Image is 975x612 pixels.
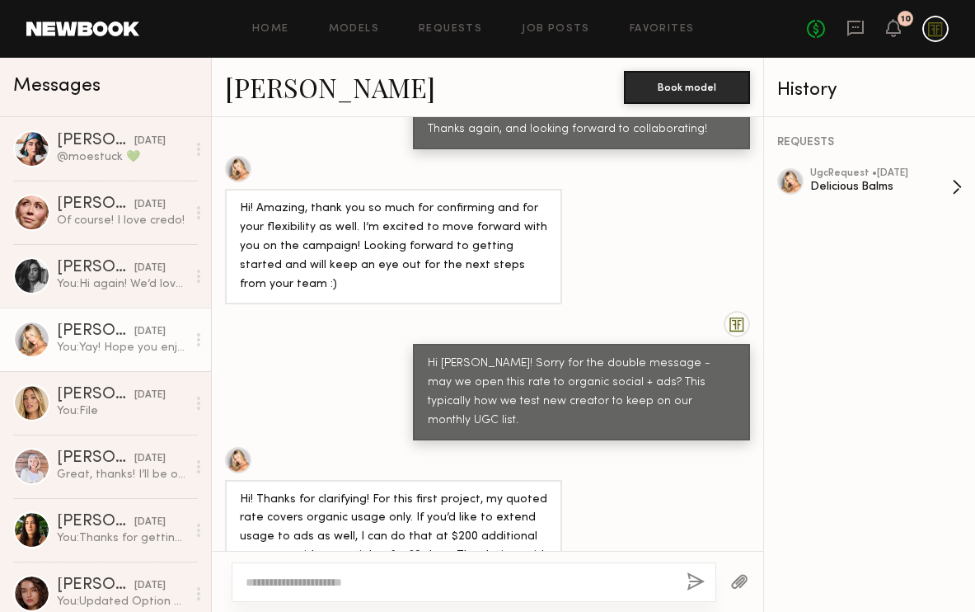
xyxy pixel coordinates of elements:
div: [DATE] [134,134,166,149]
button: Book model [624,71,750,104]
div: 10 [901,15,911,24]
a: Favorites [630,24,695,35]
div: [DATE] [134,388,166,403]
div: Great, thanks! I’ll be out of cell service here and there but will check messages whenever I have... [57,467,186,483]
a: Job Posts [522,24,590,35]
div: You: Hi again! We’d love to explore a partnership with your platform through whitelisting. If you... [57,276,186,292]
div: You: File [57,403,186,419]
div: [DATE] [134,324,166,340]
div: History [777,81,962,100]
div: [DATE] [134,261,166,276]
div: [PERSON_NAME] [57,450,134,467]
div: You: Yay! Hope you enjoy the balms & excited to see what you create! [57,340,186,355]
div: [PERSON_NAME] [57,196,134,213]
span: Messages [13,77,101,96]
div: [PERSON_NAME] [57,260,134,276]
div: You: Thanks for getting back to us! We'll keep you in mind for the next one! xx [57,530,186,546]
a: Book model [624,79,750,93]
div: [PERSON_NAME] [57,577,134,594]
div: [DATE] [134,515,166,530]
div: ugc Request • [DATE] [810,168,952,179]
div: [PERSON_NAME] [57,133,134,149]
div: Hi [PERSON_NAME]! Sorry for the double message - may we open this rate to organic social + ads? T... [428,355,735,431]
div: [DATE] [134,451,166,467]
div: @moestuck 💚 [57,149,186,165]
div: [PERSON_NAME] [57,514,134,530]
a: Models [329,24,379,35]
div: [DATE] [134,197,166,213]
div: [DATE] [134,578,166,594]
div: Delicious Balms [810,179,952,195]
div: Of course! I love credo! [57,213,186,228]
a: [PERSON_NAME] [225,69,435,105]
a: Requests [419,24,482,35]
a: Home [252,24,289,35]
div: You: Updated Option Request [57,594,186,610]
div: REQUESTS [777,137,962,148]
a: ugcRequest •[DATE]Delicious Balms [810,168,962,206]
div: [PERSON_NAME] [57,387,134,403]
div: [PERSON_NAME] [57,323,134,340]
div: Hi! Amazing, thank you so much for confirming and for your flexibility as well. I’m excited to mo... [240,200,547,294]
